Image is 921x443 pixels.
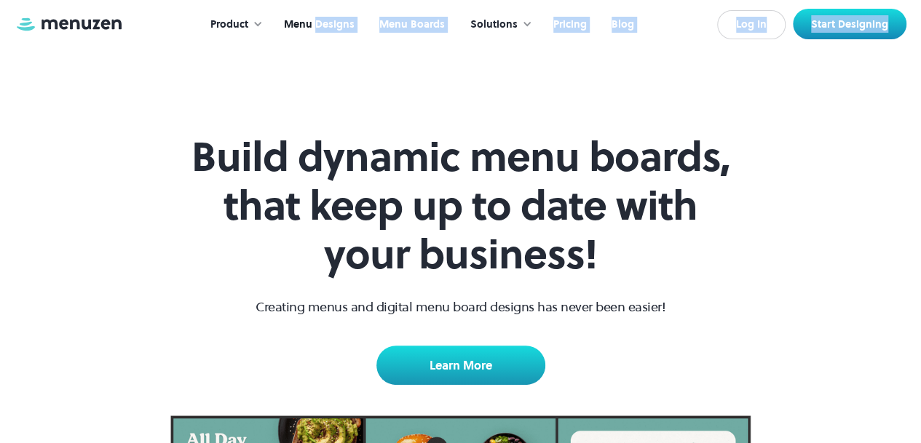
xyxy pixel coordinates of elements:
[717,10,786,39] a: Log In
[539,2,598,47] a: Pricing
[196,2,270,47] div: Product
[793,9,906,39] a: Start Designing
[470,17,518,33] div: Solutions
[256,297,665,316] p: Creating menus and digital menu board designs has never been easier!
[270,2,365,47] a: Menu Designs
[598,2,645,47] a: Blog
[210,17,248,33] div: Product
[456,2,539,47] div: Solutions
[181,132,740,279] h1: Build dynamic menu boards, that keep up to date with your business!
[376,346,545,385] a: Learn More
[365,2,456,47] a: Menu Boards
